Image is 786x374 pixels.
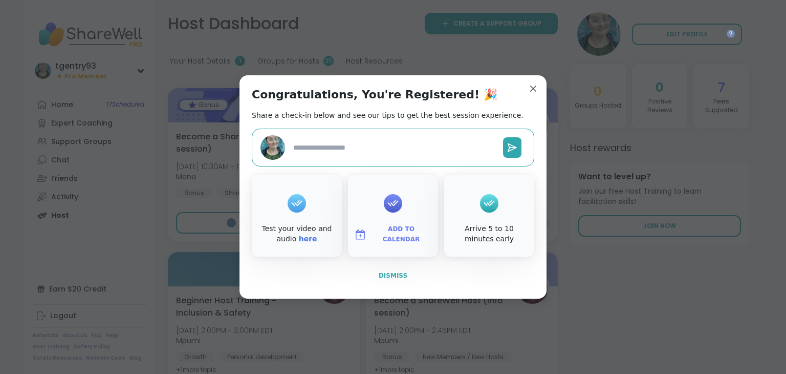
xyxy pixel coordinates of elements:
[354,228,366,241] img: ShareWell Logomark
[252,110,523,120] h2: Share a check-in below and see our tips to get the best session experience.
[370,224,432,244] span: Add to Calendar
[299,235,317,243] a: here
[254,224,340,244] div: Test your video and audio
[446,224,532,244] div: Arrive 5 to 10 minutes early
[252,265,534,286] button: Dismiss
[260,135,285,160] img: tgentry93
[727,30,735,38] iframe: Spotlight
[252,88,497,102] h1: Congratulations, You're Registered! 🎉
[379,272,407,279] span: Dismiss
[350,224,436,245] button: Add to Calendar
